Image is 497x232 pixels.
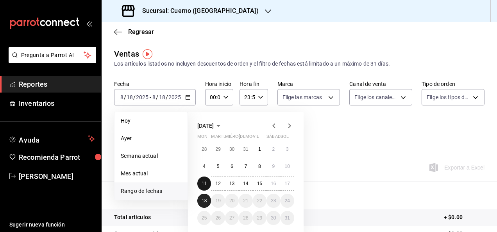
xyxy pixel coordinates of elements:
[239,159,252,173] button: agosto 7, 2025
[211,142,225,156] button: julio 29, 2025
[205,81,233,87] label: Hora inicio
[253,194,266,208] button: agosto 22, 2025
[257,198,262,203] abbr: agosto 22, 2025
[21,51,84,59] span: Pregunta a Parrot AI
[133,94,136,100] span: /
[422,81,484,87] label: Tipo de orden
[266,177,280,191] button: agosto 16, 2025
[114,28,154,36] button: Regresar
[215,198,220,203] abbr: agosto 19, 2025
[253,211,266,225] button: agosto 29, 2025
[271,181,276,186] abbr: agosto 16, 2025
[285,215,290,221] abbr: agosto 31, 2025
[168,94,181,100] input: ----
[197,194,211,208] button: agosto 18, 2025
[114,48,139,60] div: Ventas
[5,57,96,65] a: Pregunta a Parrot AI
[197,134,207,142] abbr: Lunes
[253,177,266,191] button: agosto 15, 2025
[271,198,276,203] abbr: agosto 23, 2025
[159,94,166,100] input: --
[281,134,289,142] abbr: Domingo
[281,177,294,191] button: agosto 17, 2025
[243,198,248,203] abbr: agosto 21, 2025
[253,142,266,156] button: agosto 1, 2025
[203,164,206,169] abbr: agosto 4, 2025
[258,146,261,152] abbr: agosto 1, 2025
[211,134,229,142] abbr: Martes
[197,159,211,173] button: agosto 4, 2025
[211,159,225,173] button: agosto 5, 2025
[258,164,261,169] abbr: agosto 8, 2025
[239,177,252,191] button: agosto 14, 2025
[197,121,223,130] button: [DATE]
[19,134,85,143] span: Ayuda
[266,134,284,142] abbr: Sábado
[197,177,211,191] button: agosto 11, 2025
[156,94,158,100] span: /
[257,181,262,186] abbr: agosto 15, 2025
[150,94,151,100] span: -
[202,181,207,186] abbr: agosto 11, 2025
[285,181,290,186] abbr: agosto 17, 2025
[225,177,239,191] button: agosto 13, 2025
[121,187,181,195] span: Rango de fechas
[9,221,65,228] font: Sugerir nueva función
[19,153,80,161] font: Recomienda Parrot
[225,159,239,173] button: agosto 6, 2025
[286,146,289,152] abbr: agosto 3, 2025
[114,60,484,68] div: Los artículos listados no incluyen descuentos de orden y el filtro de fechas está limitado a un m...
[225,211,239,225] button: agosto 27, 2025
[253,134,259,142] abbr: Viernes
[239,211,252,225] button: agosto 28, 2025
[114,81,196,87] label: Fecha
[202,146,207,152] abbr: julio 28, 2025
[197,211,211,225] button: agosto 25, 2025
[281,211,294,225] button: agosto 31, 2025
[354,93,398,101] span: Elige los canales de venta
[197,123,214,129] span: [DATE]
[253,159,266,173] button: agosto 8, 2025
[239,194,252,208] button: agosto 21, 2025
[19,172,73,180] font: [PERSON_NAME]
[121,134,181,143] span: Ayer
[120,94,124,100] input: --
[281,142,294,156] button: agosto 3, 2025
[217,164,220,169] abbr: agosto 5, 2025
[215,215,220,221] abbr: agosto 26, 2025
[136,6,259,16] h3: Sucursal: Cuerno ([GEOGRAPHIC_DATA])
[285,164,290,169] abbr: agosto 10, 2025
[124,94,126,100] span: /
[266,159,280,173] button: agosto 9, 2025
[257,215,262,221] abbr: agosto 29, 2025
[229,198,234,203] abbr: agosto 20, 2025
[225,142,239,156] button: julio 30, 2025
[19,99,54,107] font: Inventarios
[272,146,275,152] abbr: agosto 2, 2025
[282,93,322,101] span: Elige las marcas
[277,81,340,87] label: Marca
[121,152,181,160] span: Semana actual
[229,215,234,221] abbr: agosto 27, 2025
[444,213,484,221] p: + $0.00
[121,170,181,178] span: Mes actual
[349,81,412,87] label: Canal de venta
[152,94,156,100] input: --
[272,164,275,169] abbr: agosto 9, 2025
[211,177,225,191] button: agosto 12, 2025
[225,194,239,208] button: agosto 20, 2025
[229,181,234,186] abbr: agosto 13, 2025
[215,181,220,186] abbr: agosto 12, 2025
[266,142,280,156] button: agosto 2, 2025
[285,198,290,203] abbr: agosto 24, 2025
[266,194,280,208] button: agosto 23, 2025
[215,146,220,152] abbr: julio 29, 2025
[266,211,280,225] button: agosto 30, 2025
[239,142,252,156] button: julio 31, 2025
[166,94,168,100] span: /
[225,134,249,142] abbr: Miércoles
[19,80,47,88] font: Reportes
[231,164,233,169] abbr: agosto 6, 2025
[427,93,470,101] span: Elige los tipos de orden
[9,47,96,63] button: Pregunta a Parrot AI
